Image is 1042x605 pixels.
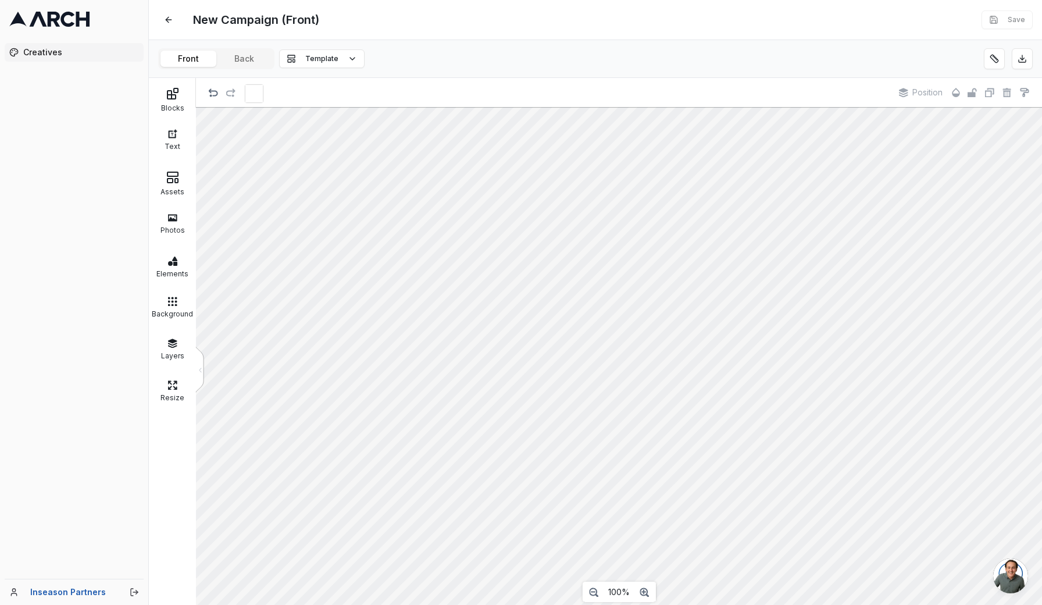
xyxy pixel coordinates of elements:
[152,390,193,402] div: Resize
[5,43,144,62] a: Creatives
[126,584,142,600] button: Log out
[152,266,193,278] div: Elements
[188,9,324,30] span: New Campaign (Front)
[152,184,193,196] div: Assets
[279,49,365,68] button: Template
[602,583,636,601] button: 100%
[305,54,338,63] span: Template
[198,364,201,376] div: <
[160,51,216,67] button: Front
[893,84,948,101] button: Position
[993,558,1028,593] div: Open chat
[152,348,193,360] div: Layers
[152,307,193,318] div: Background
[152,139,193,151] div: Text
[608,587,630,597] span: 100%
[23,47,139,58] span: Creatives
[152,223,193,234] div: Photos
[216,51,272,67] button: Back
[912,87,943,98] span: Position
[152,101,193,112] div: Blocks
[30,586,117,598] a: Inseason Partners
